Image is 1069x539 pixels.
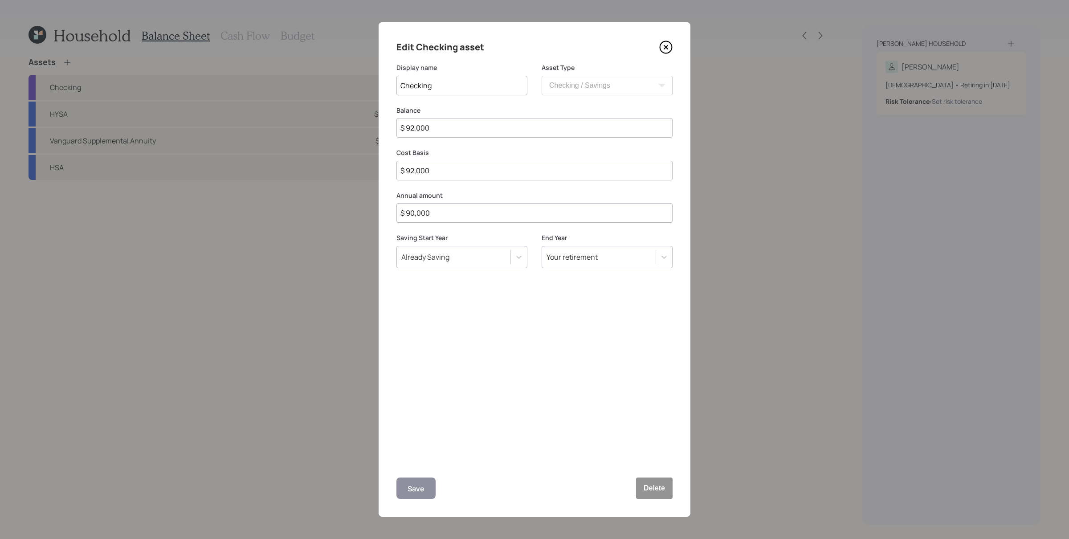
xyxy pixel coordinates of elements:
div: Already Saving [401,252,449,262]
h4: Edit Checking asset [396,40,484,54]
div: Save [408,483,424,495]
label: Saving Start Year [396,233,527,242]
div: Your retirement [547,252,598,262]
label: Cost Basis [396,148,673,157]
label: Annual amount [396,191,673,200]
label: End Year [542,233,673,242]
button: Save [396,478,436,499]
label: Balance [396,106,673,115]
label: Display name [396,63,527,72]
label: Asset Type [542,63,673,72]
button: Delete [636,478,673,499]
